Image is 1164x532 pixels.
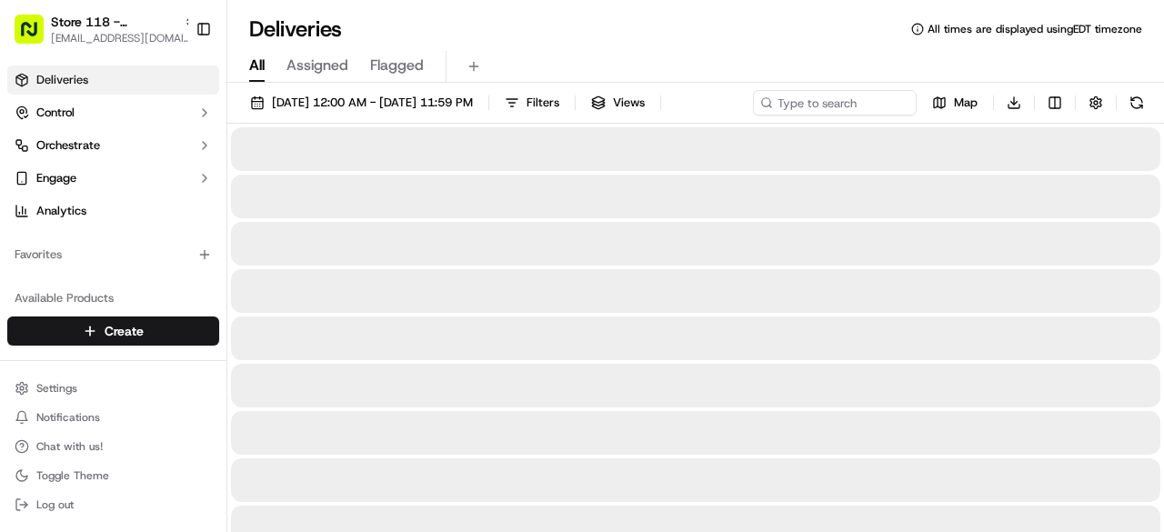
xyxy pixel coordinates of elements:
[36,497,74,512] span: Log out
[249,55,265,76] span: All
[7,7,188,51] button: Store 118 - [GEOGRAPHIC_DATA] (Just Salad)[EMAIL_ADDRESS][DOMAIN_NAME]
[36,468,109,483] span: Toggle Theme
[7,196,219,226] a: Analytics
[36,137,100,154] span: Orchestrate
[954,95,978,111] span: Map
[7,240,219,269] div: Favorites
[7,376,219,401] button: Settings
[51,13,176,31] button: Store 118 - [GEOGRAPHIC_DATA] (Just Salad)
[36,410,100,425] span: Notifications
[7,492,219,517] button: Log out
[7,405,219,430] button: Notifications
[7,164,219,193] button: Engage
[7,463,219,488] button: Toggle Theme
[36,72,88,88] span: Deliveries
[7,434,219,459] button: Chat with us!
[7,316,219,346] button: Create
[36,105,75,121] span: Control
[242,90,481,115] button: [DATE] 12:00 AM - [DATE] 11:59 PM
[7,98,219,127] button: Control
[36,439,103,454] span: Chat with us!
[7,131,219,160] button: Orchestrate
[36,381,77,396] span: Settings
[924,90,986,115] button: Map
[7,65,219,95] a: Deliveries
[1124,90,1149,115] button: Refresh
[753,90,917,115] input: Type to search
[249,15,342,44] h1: Deliveries
[51,31,196,45] button: [EMAIL_ADDRESS][DOMAIN_NAME]
[36,203,86,219] span: Analytics
[613,95,645,111] span: Views
[286,55,348,76] span: Assigned
[497,90,567,115] button: Filters
[928,22,1142,36] span: All times are displayed using EDT timezone
[370,55,424,76] span: Flagged
[36,170,76,186] span: Engage
[7,284,219,313] div: Available Products
[527,95,559,111] span: Filters
[272,95,473,111] span: [DATE] 12:00 AM - [DATE] 11:59 PM
[583,90,653,115] button: Views
[105,322,144,340] span: Create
